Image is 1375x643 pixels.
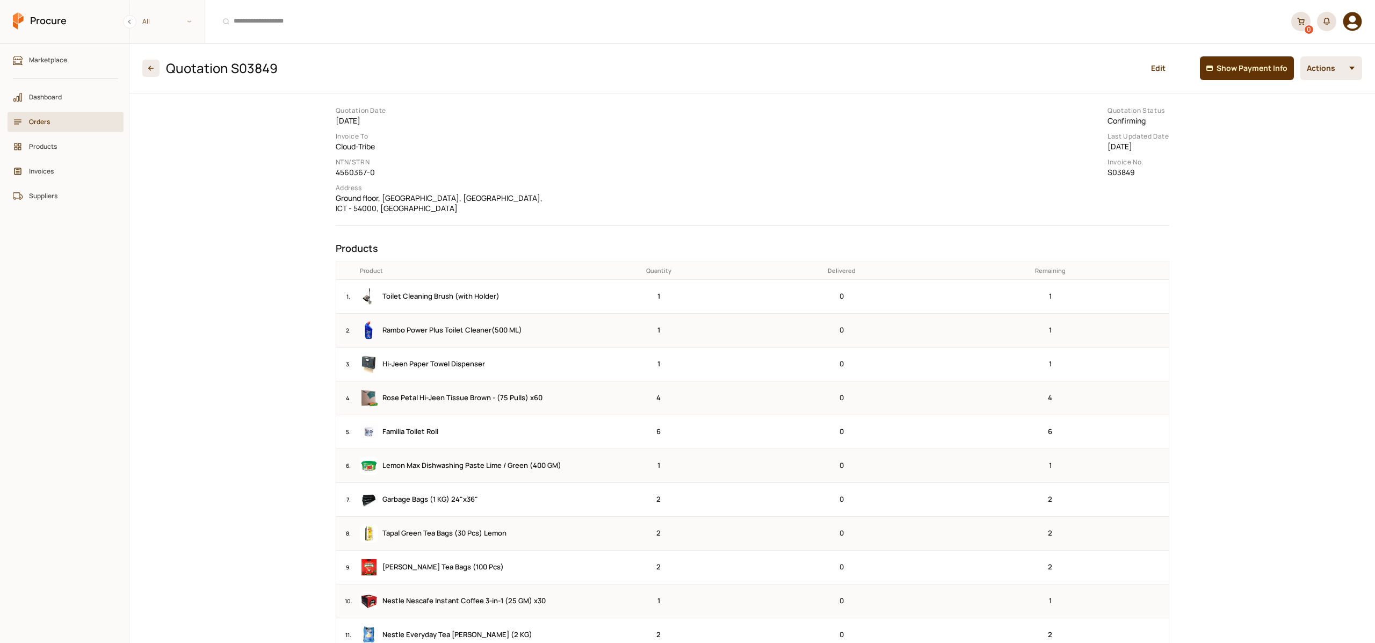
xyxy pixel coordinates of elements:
[346,563,351,571] small: 9 .
[747,415,937,449] td: 0
[571,279,747,313] td: 1
[345,631,351,639] small: 11 .
[360,389,567,407] a: Rose Petal Hi-Jeen Tissue Brown - (75 Pulls) x60
[336,141,551,151] dd: Cloud-Tribe
[336,106,551,115] dt: Quotation Date
[382,291,500,301] span: Toilet Cleaning Brush (with Holder)
[346,394,351,402] small: 4 .
[1108,167,1169,177] dd: S03849
[1200,56,1294,80] button: Show Payment Info
[29,141,110,151] span: Products
[346,496,351,503] small: 7 .
[747,449,937,482] td: 0
[571,516,747,550] td: 2
[166,59,278,77] h2: Quotation S03849
[360,457,567,475] a: Lemon Max Dishwashing Paste Lime / Green (400 GM)
[8,186,124,206] a: Suppliers
[571,381,747,415] td: 4
[346,428,351,436] small: 5 .
[1291,12,1311,31] a: 0
[747,347,937,381] td: 0
[356,262,571,279] th: Product
[360,592,567,610] a: Nestle Nescafe Instant Coffee 3-in-1 (25 GM) x30
[360,321,567,339] a: Rambo Power Plus Toilet Cleaner(500 ML)
[346,293,350,300] small: 1 .
[747,482,937,516] td: 0
[29,166,110,176] span: Invoices
[571,262,747,279] th: Quantity
[937,262,1169,279] th: Remaining
[937,347,1169,381] td: 1
[937,279,1169,313] td: 1
[937,482,1169,516] td: 2
[571,415,747,449] td: 6
[360,490,567,509] a: Garbage Bags (1 KG) 24"x36"
[8,161,124,182] a: Invoices
[1108,115,1146,126] span: Confirming Products
[345,597,352,605] small: 10 .
[346,462,351,469] small: 6 .
[336,184,551,193] dt: Address
[336,132,551,141] dt: Invoice To
[346,360,351,368] small: 3 .
[571,584,747,618] td: 1
[29,117,110,127] span: Orders
[747,262,937,279] th: Delivered
[382,630,532,639] span: Nestle Everyday Tea [PERSON_NAME] (2 KG)
[937,516,1169,550] td: 2
[571,347,747,381] td: 1
[1108,158,1169,167] dt: Invoice No.
[1108,132,1169,141] dt: Last Updated Date
[8,50,124,70] a: Marketplace
[937,550,1169,584] td: 2
[1108,141,1169,151] dd: [DATE]
[747,381,937,415] td: 0
[29,191,110,201] span: Suppliers
[1305,25,1313,34] div: 0
[382,460,561,470] span: Lemon Max Dishwashing Paste Lime / Green (400 GM)
[382,427,438,436] span: Familia Toilet Roll
[129,12,205,30] span: All
[747,313,937,347] td: 0
[382,393,542,402] span: Rose Petal Hi-Jeen Tissue Brown - (75 Pulls) x60
[8,112,124,132] a: Orders
[360,355,567,373] a: Hi-Jeen Paper Towel Dispenser
[8,87,124,107] a: Dashboard
[382,596,546,605] span: Nestle Nescafe Instant Coffee 3-in-1 (25 GM) x30
[13,12,67,31] a: Procure
[336,167,551,177] dd: 4560367-0
[937,584,1169,618] td: 1
[336,115,551,126] dd: [DATE]
[747,279,937,313] td: 0
[1131,56,1185,80] button: Edit
[360,558,567,576] a: [PERSON_NAME] Tea Bags (100 Pcs)
[346,327,351,334] small: 2 .
[336,193,551,213] dd: Ground floor, [GEOGRAPHIC_DATA], [GEOGRAPHIC_DATA], ICT - 54000, [GEOGRAPHIC_DATA]
[336,158,551,167] dt: NTN/STRN
[360,423,567,441] a: Familia Toilet Roll
[571,449,747,482] td: 1
[336,242,1169,255] h3: Products
[29,55,110,65] span: Marketplace
[382,325,522,335] span: Rambo Power Plus Toilet Cleaner(500 ML)
[212,8,1285,35] input: Products and Orders
[747,550,937,584] td: 0
[360,524,567,543] a: Tapal Green Tea Bags (30 Pcs) Lemon
[571,482,747,516] td: 2
[937,449,1169,482] td: 1
[382,359,485,369] span: Hi-Jeen Paper Towel Dispenser
[937,313,1169,347] td: 1
[747,584,937,618] td: 0
[747,516,937,550] td: 0
[382,494,478,504] span: Garbage Bags (1 KG) 24"x36"
[8,136,124,157] a: Products
[360,287,567,306] a: Toilet Cleaning Brush (with Holder)
[571,313,747,347] td: 1
[937,415,1169,449] td: 6
[30,14,67,27] span: Procure
[1108,106,1169,115] dt: Quotation Status
[382,528,506,538] span: Tapal Green Tea Bags (30 Pcs) Lemon
[571,550,747,584] td: 2
[142,16,150,26] span: All
[382,562,504,572] span: [PERSON_NAME] Tea Bags (100 Pcs)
